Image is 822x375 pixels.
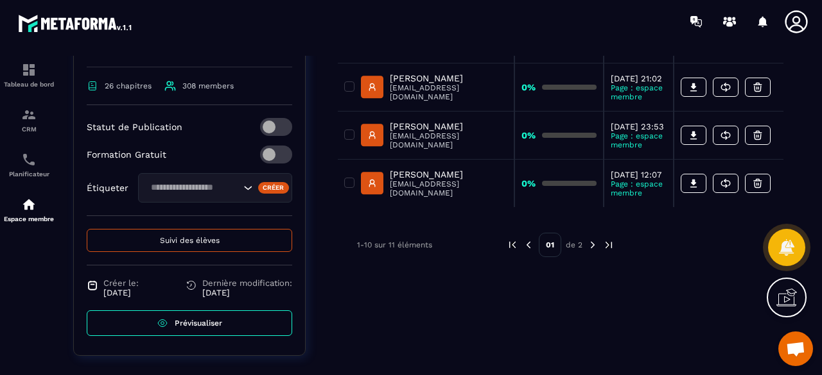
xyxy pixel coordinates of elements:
[258,182,290,194] div: Créer
[21,107,37,122] img: formation
[361,169,507,197] a: [PERSON_NAME][EMAIL_ADDRESS][DOMAIN_NAME]
[390,73,507,83] p: [PERSON_NAME]
[361,121,507,149] a: [PERSON_NAME][EMAIL_ADDRESS][DOMAIN_NAME]
[390,83,507,101] p: [EMAIL_ADDRESS][DOMAIN_NAME]
[521,178,536,188] strong: 0%
[390,169,507,179] p: [PERSON_NAME]
[160,236,220,245] span: Suivi des élèves
[103,288,139,297] p: [DATE]
[390,179,507,197] p: [EMAIL_ADDRESS][DOMAIN_NAME]
[3,53,55,97] a: formationformationTableau de bord
[21,197,37,212] img: automations
[103,278,139,288] span: Créer le:
[587,239,599,251] img: next
[87,229,292,252] button: Suivi des élèves
[105,81,152,90] span: 26 chapitres
[87,122,182,132] p: Statut de Publication
[3,215,55,222] p: Espace membre
[3,97,55,142] a: formationformationCRM
[611,170,667,179] p: [DATE] 12:07
[202,288,292,297] p: [DATE]
[521,130,536,140] strong: 0%
[361,73,507,101] a: [PERSON_NAME][EMAIL_ADDRESS][DOMAIN_NAME]
[566,240,582,250] p: de 2
[3,126,55,133] p: CRM
[611,131,667,149] p: Page : espace membre
[21,152,37,167] img: scheduler
[21,62,37,78] img: formation
[523,239,534,251] img: prev
[175,319,222,328] span: Prévisualiser
[357,240,432,249] p: 1-10 sur 11 éléments
[138,173,292,203] div: Search for option
[521,82,536,92] strong: 0%
[87,310,292,336] a: Prévisualiser
[611,122,667,131] p: [DATE] 23:53
[3,187,55,232] a: automationsautomationsEspace membre
[611,74,667,83] p: [DATE] 21:02
[146,181,240,195] input: Search for option
[611,83,667,101] p: Page : espace membre
[390,131,507,149] p: [EMAIL_ADDRESS][DOMAIN_NAME]
[3,171,55,178] p: Planificateur
[611,179,667,197] p: Page : espace membre
[87,183,128,193] p: Étiqueter
[390,121,507,131] p: [PERSON_NAME]
[3,142,55,187] a: schedulerschedulerPlanificateur
[539,233,561,257] p: 01
[87,149,166,160] p: Formation Gratuit
[603,239,615,251] img: next
[778,331,813,366] div: Ouvrir le chat
[18,12,134,35] img: logo
[507,239,518,251] img: prev
[3,81,55,88] p: Tableau de bord
[182,81,234,90] span: 308 members
[202,278,292,288] span: Dernière modification:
